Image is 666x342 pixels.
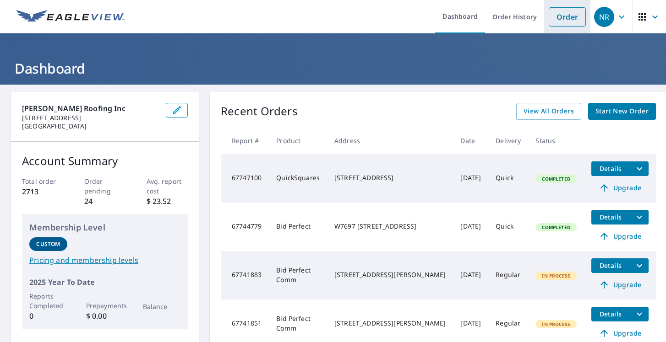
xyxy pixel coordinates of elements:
th: Address [327,127,453,154]
button: filesDropdownBtn-67744779 [630,210,649,224]
td: [DATE] [453,203,488,251]
span: Upgrade [597,328,643,339]
td: Bid Perfect [269,203,327,251]
th: Delivery [488,127,528,154]
td: Regular [488,251,528,299]
span: Completed [536,176,575,182]
img: EV Logo [16,10,125,24]
a: Order [549,7,586,27]
div: [STREET_ADDRESS] [334,173,446,182]
p: [STREET_ADDRESS] [22,114,158,122]
p: Membership Level [29,221,180,234]
a: Upgrade [591,181,649,195]
button: filesDropdownBtn-67741851 [630,307,649,321]
p: [GEOGRAPHIC_DATA] [22,122,158,130]
span: View All Orders [524,106,574,117]
span: Upgrade [597,279,643,290]
p: Prepayments [86,301,124,310]
p: Reports Completed [29,291,67,310]
p: 2713 [22,186,64,197]
p: Avg. report cost [147,176,188,196]
p: [PERSON_NAME] Roofing Inc [22,103,158,114]
a: Upgrade [591,326,649,341]
td: 67741883 [221,251,269,299]
span: Completed [536,224,575,230]
div: [STREET_ADDRESS][PERSON_NAME] [334,319,446,328]
td: [DATE] [453,251,488,299]
button: detailsBtn-67747100 [591,161,630,176]
span: Details [597,261,624,270]
p: Total order [22,176,64,186]
button: detailsBtn-67744779 [591,210,630,224]
a: Pricing and membership levels [29,255,180,266]
button: filesDropdownBtn-67747100 [630,161,649,176]
button: filesDropdownBtn-67741883 [630,258,649,273]
span: Start New Order [595,106,649,117]
td: Quick [488,154,528,203]
p: 2025 Year To Date [29,277,180,288]
span: Details [597,213,624,221]
div: W7697 [STREET_ADDRESS] [334,222,446,231]
a: View All Orders [516,103,581,120]
div: [STREET_ADDRESS][PERSON_NAME] [334,270,446,279]
a: Start New Order [588,103,656,120]
th: Date [453,127,488,154]
span: In Process [536,321,576,327]
p: $ 23.52 [147,196,188,207]
p: Custom [36,240,60,248]
a: Upgrade [591,278,649,292]
td: Quick [488,203,528,251]
span: Details [597,164,624,173]
th: Status [528,127,584,154]
p: Recent Orders [221,103,298,120]
td: QuickSquares [269,154,327,203]
span: Upgrade [597,182,643,193]
td: Bid Perfect Comm [269,251,327,299]
span: Details [597,310,624,318]
button: detailsBtn-67741851 [591,307,630,321]
p: 24 [84,196,126,207]
p: 0 [29,310,67,321]
th: Product [269,127,327,154]
h1: Dashboard [11,59,655,78]
td: 67747100 [221,154,269,203]
div: NR [594,7,614,27]
span: In Process [536,273,576,279]
span: Upgrade [597,231,643,242]
p: Account Summary [22,153,188,169]
td: [DATE] [453,154,488,203]
p: $ 0.00 [86,310,124,321]
a: Upgrade [591,229,649,244]
td: 67744779 [221,203,269,251]
p: Balance [143,302,181,311]
button: detailsBtn-67741883 [591,258,630,273]
th: Report # [221,127,269,154]
p: Order pending [84,176,126,196]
